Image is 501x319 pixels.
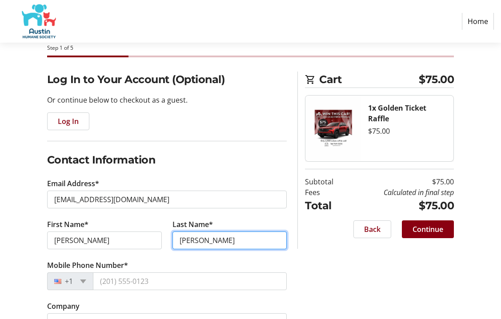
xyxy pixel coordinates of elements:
button: Continue [402,220,454,238]
a: Home [462,13,494,30]
td: Total [305,198,348,214]
input: (201) 555-0123 [93,272,287,290]
label: First Name* [47,219,88,230]
label: Last Name* [172,219,213,230]
label: Company [47,301,80,311]
span: Cart [319,72,419,88]
span: Back [364,224,381,235]
div: Step 1 of 5 [47,44,454,52]
label: Email Address* [47,178,99,189]
td: Subtotal [305,176,348,187]
span: Log In [58,116,79,127]
label: Mobile Phone Number* [47,260,128,271]
span: $75.00 [419,72,454,88]
h2: Contact Information [47,152,287,168]
td: $75.00 [348,176,454,187]
td: Fees [305,187,348,198]
div: $75.00 [368,126,446,136]
td: Calculated in final step [348,187,454,198]
strong: 1x Golden Ticket Raffle [368,103,426,124]
button: Log In [47,112,89,130]
p: Or continue below to checkout as a guest. [47,95,287,105]
img: Austin Humane Society's Logo [7,4,70,39]
button: Back [353,220,391,238]
h2: Log In to Your Account (Optional) [47,72,287,88]
span: Continue [413,224,443,235]
td: $75.00 [348,198,454,214]
img: Golden Ticket Raffle [305,96,361,161]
